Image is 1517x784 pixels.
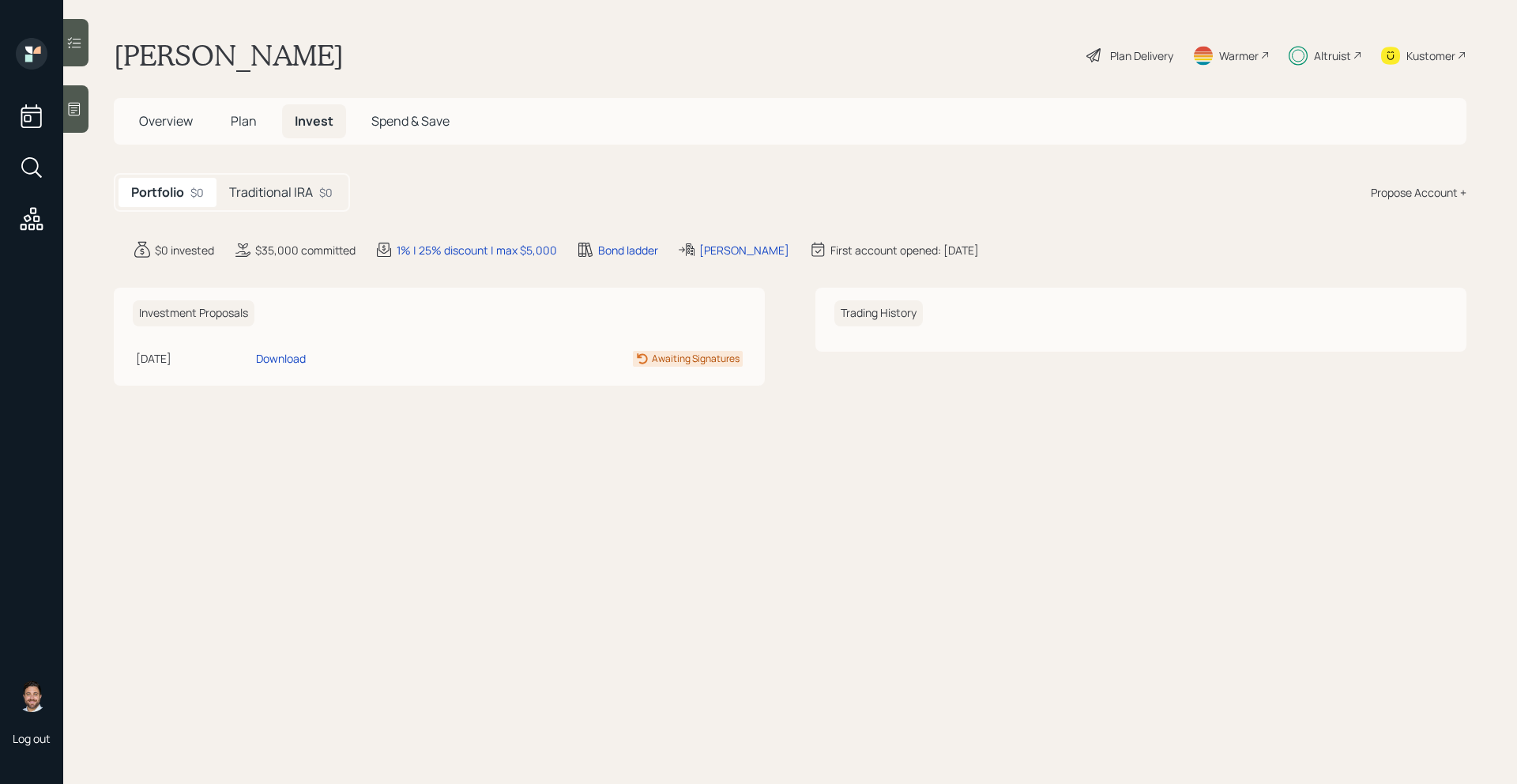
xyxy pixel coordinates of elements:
div: $0 [190,184,204,201]
div: Plan Delivery [1110,47,1173,64]
div: $0 [319,184,333,201]
h5: Portfolio [131,185,184,200]
div: Awaiting Signatures [652,352,740,366]
span: Spend & Save [371,112,450,130]
img: michael-russo-headshot.png [16,680,47,712]
span: Plan [231,112,257,130]
h6: Trading History [834,300,923,326]
h5: Traditional IRA [229,185,313,200]
h1: [PERSON_NAME] [114,38,344,73]
span: Invest [295,112,333,130]
div: Kustomer [1406,47,1455,64]
div: Altruist [1314,47,1351,64]
div: $0 invested [155,242,214,258]
div: First account opened: [DATE] [830,242,979,258]
div: Log out [13,731,51,746]
h6: Investment Proposals [133,300,254,326]
div: Bond ladder [598,242,658,258]
div: Warmer [1219,47,1259,64]
div: 1% | 25% discount | max $5,000 [397,242,557,258]
div: Propose Account + [1371,184,1466,201]
div: [PERSON_NAME] [699,242,789,258]
div: $35,000 committed [255,242,356,258]
div: [DATE] [136,350,250,367]
div: Download [256,350,306,367]
span: Overview [139,112,193,130]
